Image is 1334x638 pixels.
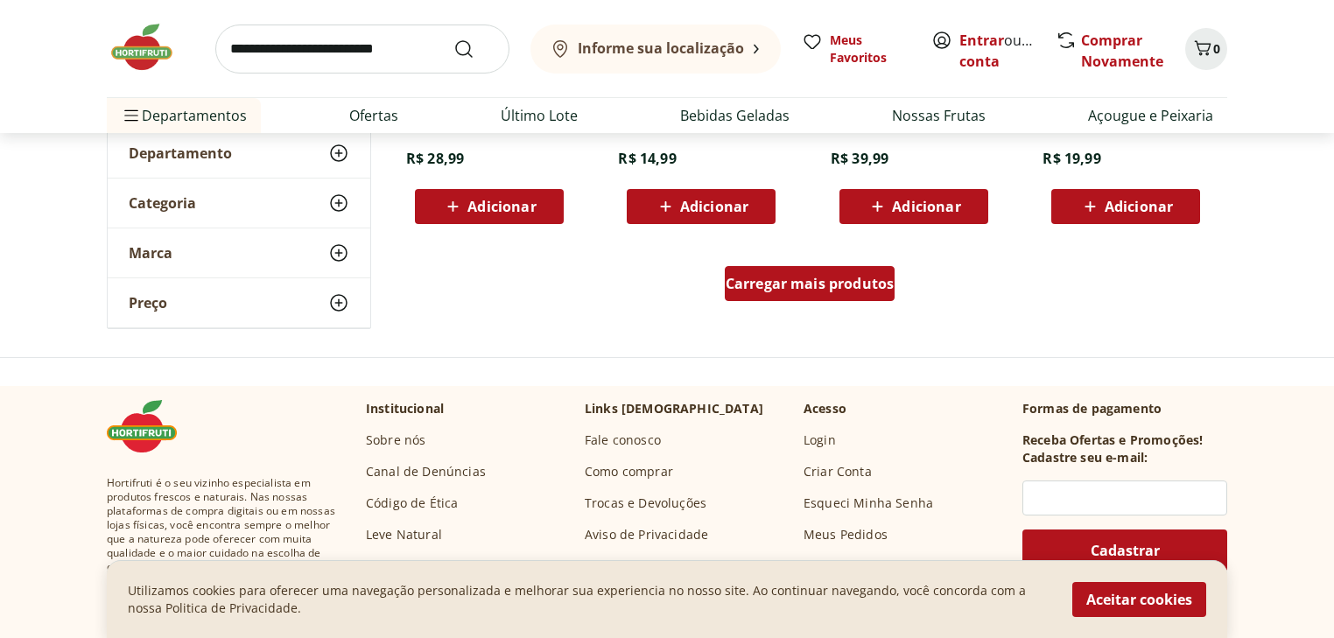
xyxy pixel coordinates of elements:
a: Carregar mais produtos [725,266,895,308]
span: Cadastrar [1091,543,1160,557]
button: Menu [121,95,142,137]
p: Institucional [366,400,444,417]
a: Leve Natural [366,526,442,543]
img: Hortifruti [107,21,194,74]
button: Aceitar cookies [1072,582,1206,617]
span: ou [959,30,1037,72]
p: Formas de pagamento [1022,400,1227,417]
span: R$ 39,99 [831,149,888,168]
button: Submit Search [453,39,495,60]
span: R$ 14,99 [618,149,676,168]
span: Adicionar [680,200,748,214]
a: Açougue e Peixaria [1088,105,1213,126]
span: Carregar mais produtos [726,277,895,291]
a: Código de Ética [366,494,458,512]
a: Meus Pedidos [804,526,888,543]
p: Acesso [804,400,846,417]
a: Canal de Denúncias [366,463,486,480]
b: Informe sua localização [578,39,744,58]
span: Adicionar [467,200,536,214]
a: Ofertas [349,105,398,126]
button: Marca [108,228,370,277]
p: Utilizamos cookies para oferecer uma navegação personalizada e melhorar sua experiencia no nosso ... [128,582,1051,617]
button: Carrinho [1185,28,1227,70]
button: Adicionar [1051,189,1200,224]
span: Preço [129,294,167,312]
input: search [215,25,509,74]
a: Fale conosco [585,431,661,449]
button: Adicionar [415,189,564,224]
span: Marca [129,244,172,262]
span: Adicionar [1105,200,1173,214]
button: Categoria [108,179,370,228]
button: Informe sua localização [530,25,781,74]
img: Hortifruti [107,400,194,452]
button: Cadastrar [1022,529,1227,571]
button: Adicionar [839,189,988,224]
a: Bebidas Geladas [680,105,790,126]
span: R$ 19,99 [1043,149,1100,168]
a: Login [804,431,836,449]
button: Departamento [108,129,370,178]
span: Categoria [129,194,196,212]
button: Preço [108,278,370,327]
a: Meus Favoritos [802,32,910,67]
a: Aviso de Privacidade [585,526,708,543]
a: Esqueci Minha Senha [804,494,933,512]
span: 0 [1213,40,1220,57]
a: Nossas Frutas [892,105,986,126]
h3: Cadastre seu e-mail: [1022,449,1148,466]
a: Nossas Lojas [366,557,443,575]
a: Como comprar [585,463,673,480]
a: Trocas e Devoluções [585,494,706,512]
span: R$ 28,99 [406,149,464,168]
span: Adicionar [892,200,960,214]
a: Criar conta [959,31,1056,71]
a: Carrinho [804,557,856,575]
a: Criar Conta [804,463,872,480]
h3: Receba Ofertas e Promoções! [1022,431,1203,449]
a: Último Lote [501,105,578,126]
span: Departamento [129,144,232,162]
button: Adicionar [627,189,776,224]
span: Hortifruti é o seu vizinho especialista em produtos frescos e naturais. Nas nossas plataformas de... [107,476,338,574]
span: Meus Favoritos [830,32,910,67]
a: Sobre nós [366,431,425,449]
p: Links [DEMOGRAPHIC_DATA] [585,400,763,417]
a: Comprar Novamente [1081,31,1163,71]
a: Entrar [959,31,1004,50]
span: Departamentos [121,95,247,137]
